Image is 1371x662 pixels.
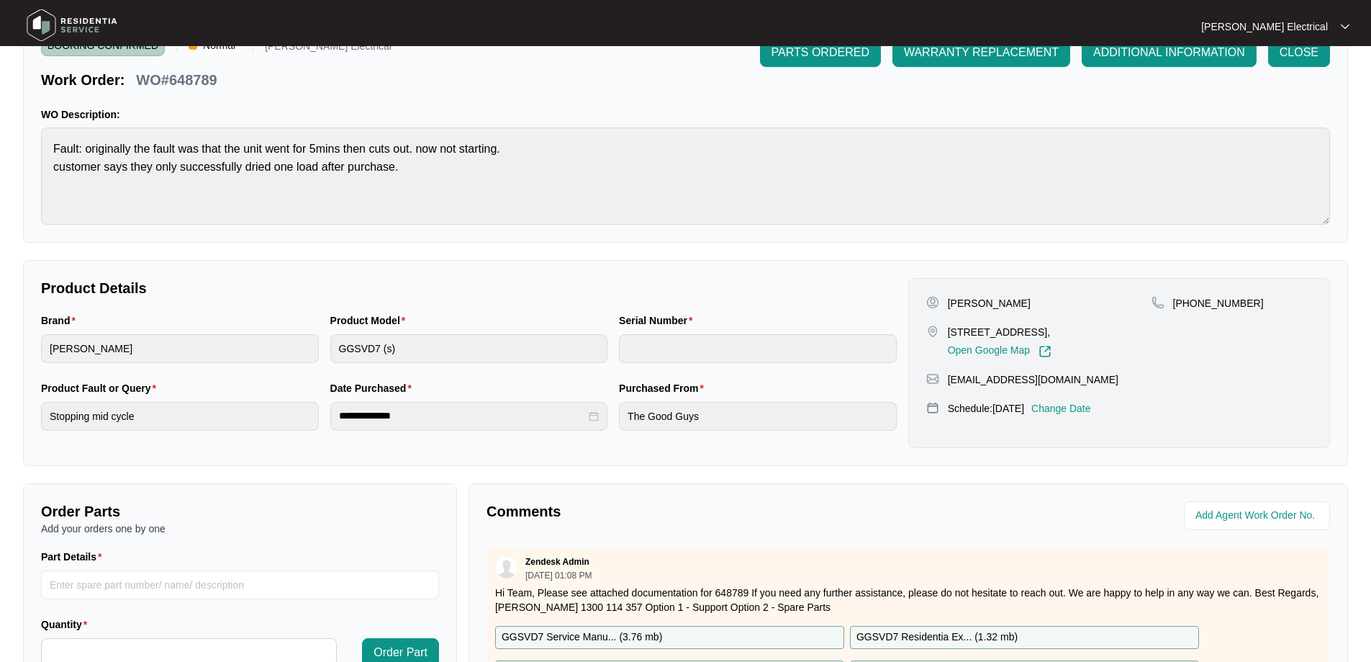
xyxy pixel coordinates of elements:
span: ADDITIONAL INFORMATION [1093,44,1245,61]
input: Part Details [41,571,439,599]
span: Order Part [374,644,427,661]
input: Date Purchased [339,408,587,424]
img: map-pin [1151,296,1164,309]
button: PARTS ORDERED [760,38,881,67]
p: GGSVD7 Residentia Ex... ( 1.32 mb ) [856,630,1018,645]
a: Open Google Map [948,345,1051,358]
p: Work Order: [41,70,125,90]
p: [PHONE_NUMBER] [1173,296,1264,310]
img: map-pin [926,401,939,414]
button: ADDITIONAL INFORMATION [1082,38,1257,67]
img: map-pin [926,372,939,385]
label: Brand [41,313,81,328]
p: Add your orders one by one [41,522,439,536]
textarea: Fault: originally the fault was that the unit went for 5mins then cuts out. now not starting. cus... [41,128,1330,225]
button: CLOSE [1268,38,1330,67]
label: Product Model [330,313,412,328]
p: WO#648789 [136,70,217,90]
span: CLOSE [1280,44,1318,61]
label: Serial Number [619,313,698,328]
input: Product Model [330,334,608,363]
p: [PERSON_NAME] Electrical [1201,19,1328,34]
label: Purchased From [619,381,710,395]
p: Order Parts [41,501,439,522]
p: [STREET_ADDRESS], [948,325,1051,339]
img: residentia service logo [22,4,122,47]
p: Change Date [1031,401,1091,416]
p: [DATE] 01:08 PM [525,571,592,580]
img: map-pin [926,325,939,338]
input: Purchased From [619,402,897,431]
label: Product Fault or Query [41,381,162,395]
p: Hi Team, Please see attached documentation for 648789 If you need any further assistance, please ... [495,586,1321,614]
img: user.svg [496,557,517,578]
p: [EMAIL_ADDRESS][DOMAIN_NAME] [948,372,1118,387]
img: dropdown arrow [1341,23,1349,30]
img: user-pin [926,296,939,309]
p: WO Description: [41,107,1330,122]
p: Zendesk Admin [525,556,589,568]
p: Schedule: [DATE] [948,401,1024,416]
p: GGSVD7 Service Manu... ( 3.76 mb ) [502,630,662,645]
input: Serial Number [619,334,897,363]
input: Product Fault or Query [41,402,319,431]
label: Quantity [41,617,93,632]
input: Add Agent Work Order No. [1195,507,1321,524]
span: PARTS ORDERED [772,44,869,61]
button: WARRANTY REPLACEMENT [892,38,1070,67]
label: Date Purchased [330,381,417,395]
input: Brand [41,334,319,363]
p: Comments [487,501,898,522]
label: Part Details [41,550,108,564]
img: Link-External [1039,345,1051,358]
span: WARRANTY REPLACEMENT [904,44,1059,61]
p: Product Details [41,278,897,298]
p: [PERSON_NAME] [948,296,1031,310]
